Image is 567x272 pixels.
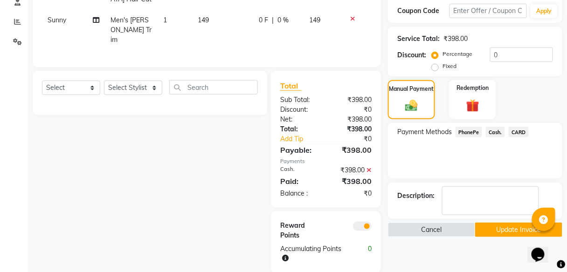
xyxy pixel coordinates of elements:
iframe: chat widget [528,235,558,263]
span: 149 [198,16,209,24]
span: | [272,15,274,25]
label: Fixed [443,62,456,70]
div: ₹398.00 [326,95,379,105]
div: Payable: [273,144,326,156]
span: Total [280,81,302,91]
span: Cash. [486,127,505,137]
div: ₹398.00 [326,176,379,187]
img: _gift.svg [462,98,484,114]
img: _cash.svg [401,99,422,113]
div: Total: [273,124,326,134]
label: Redemption [456,84,489,92]
div: Description: [397,191,435,201]
label: Percentage [443,50,472,58]
div: Accumulating Points [273,244,353,264]
div: 0 [353,244,379,264]
div: Cash. [273,165,326,175]
span: 1 [163,16,167,24]
span: PhonePe [456,127,482,137]
span: 149 [310,16,321,24]
div: ₹0 [326,105,379,115]
div: ₹398.00 [326,144,379,156]
input: Enter Offer / Coupon Code [449,4,527,18]
div: Service Total: [397,34,440,44]
span: 0 % [277,15,289,25]
div: ₹398.00 [326,165,379,175]
span: CARD [509,127,529,137]
span: Payment Methods [397,127,452,137]
span: Men's [PERSON_NAME] Trim [111,16,152,44]
div: Sub Total: [273,95,326,105]
div: Balance : [273,189,326,198]
div: Discount: [273,105,326,115]
button: Update Invoice [475,223,562,237]
input: Search [169,80,258,95]
a: Add Tip [273,134,335,144]
button: Apply [531,4,557,18]
button: Cancel [388,223,475,237]
span: 0 F [259,15,268,25]
div: ₹0 [326,189,379,198]
div: Reward Points [273,221,326,240]
label: Manual Payment [389,85,434,93]
div: Coupon Code [397,6,449,16]
div: ₹398.00 [326,115,379,124]
div: ₹398.00 [326,124,379,134]
div: Net: [273,115,326,124]
div: Payments [280,157,372,165]
div: ₹398.00 [443,34,468,44]
div: Paid: [273,176,326,187]
span: Sunny [48,16,66,24]
div: Discount: [397,50,426,60]
div: ₹0 [335,134,379,144]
